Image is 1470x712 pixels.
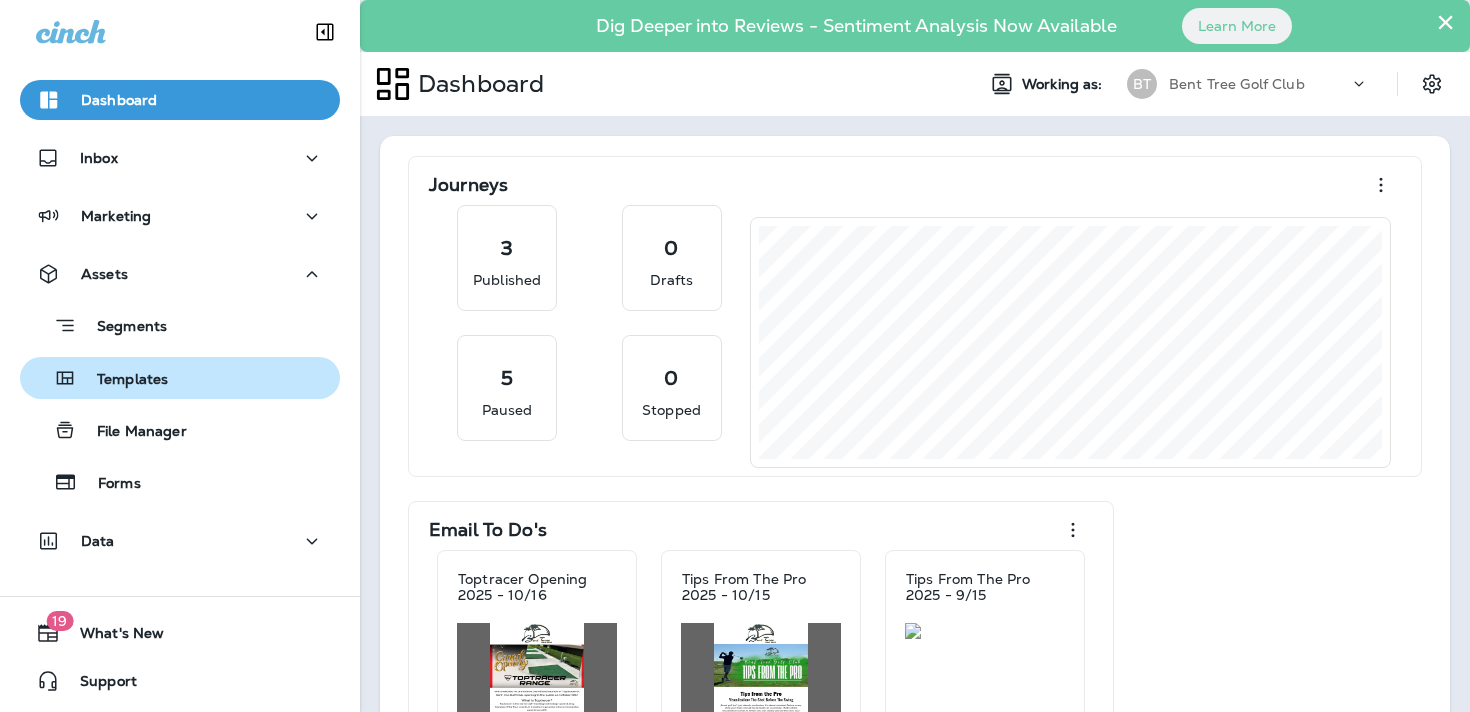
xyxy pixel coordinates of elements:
[60,673,137,697] span: Support
[20,661,340,701] button: Support
[81,533,115,549] p: Data
[501,238,513,258] p: 3
[1182,8,1292,44] button: Learn More
[473,270,541,290] p: Published
[501,368,513,388] p: 5
[1169,76,1305,92] p: Bent Tree Golf Club
[458,571,616,603] p: Toptracer Opening 2025 - 10/16
[1022,76,1107,93] span: Working as:
[20,357,340,399] button: Templates
[81,266,128,282] p: Assets
[20,461,340,503] button: Forms
[664,368,678,388] p: 0
[20,254,340,294] button: Assets
[20,304,340,347] button: Segments
[81,208,151,224] p: Marketing
[81,92,157,108] p: Dashboard
[77,371,168,390] p: Templates
[1436,6,1455,38] button: Close
[429,520,547,540] p: Email To Do's
[1414,66,1450,102] button: Settings
[297,12,353,52] button: Collapse Sidebar
[905,623,1065,639] img: f9a56228-8af9-41b1-b889-bc53ee5b94a8.jpg
[642,400,701,420] p: Stopped
[80,150,118,166] p: Inbox
[410,69,544,99] p: Dashboard
[429,175,508,195] p: Journeys
[482,400,533,420] p: Paused
[906,571,1064,603] p: Tips From The Pro 2025 - 9/15
[664,238,678,258] p: 0
[20,80,340,120] button: Dashboard
[20,196,340,236] button: Marketing
[20,521,340,561] button: Data
[20,613,340,653] button: 19What's New
[650,270,694,290] p: Drafts
[77,423,187,442] p: File Manager
[682,571,840,603] p: Tips From The Pro 2025 - 10/15
[20,409,340,451] button: File Manager
[20,138,340,178] button: Inbox
[538,23,1175,29] p: Dig Deeper into Reviews - Sentiment Analysis Now Available
[1127,69,1157,99] div: BT
[78,475,141,494] p: Forms
[46,611,73,631] span: 19
[60,625,164,649] span: What's New
[77,318,167,338] p: Segments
